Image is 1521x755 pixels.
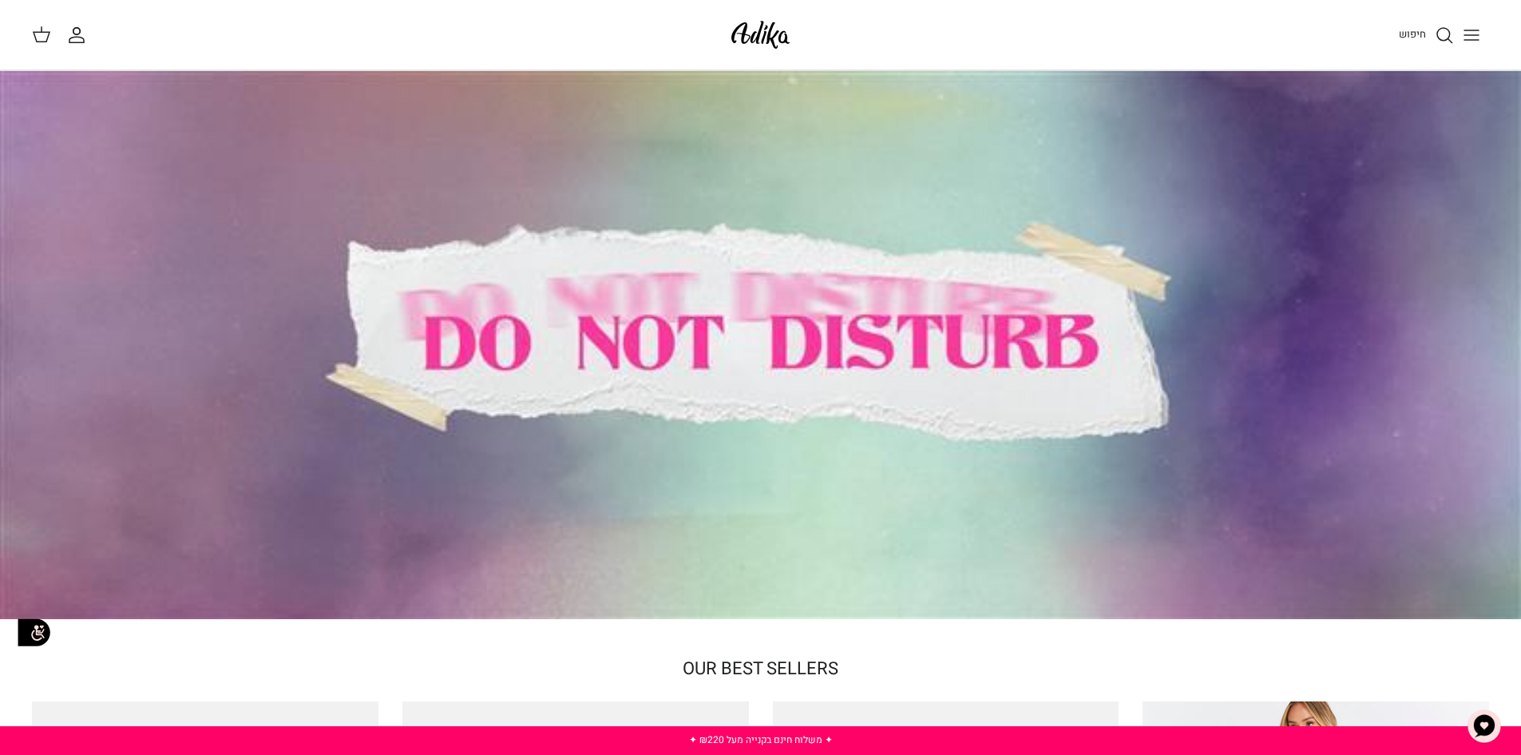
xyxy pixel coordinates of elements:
[67,26,93,45] a: החשבון שלי
[1454,18,1489,53] button: Toggle menu
[12,610,56,654] img: accessibility_icon02.svg
[727,16,794,54] img: Adika IL
[1460,702,1508,750] button: צ'אט
[1399,26,1426,42] span: חיפוש
[1399,26,1454,45] a: חיפוש
[689,733,833,747] a: ✦ משלוח חינם בקנייה מעל ₪220 ✦
[683,656,838,681] a: OUR BEST SELLERS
